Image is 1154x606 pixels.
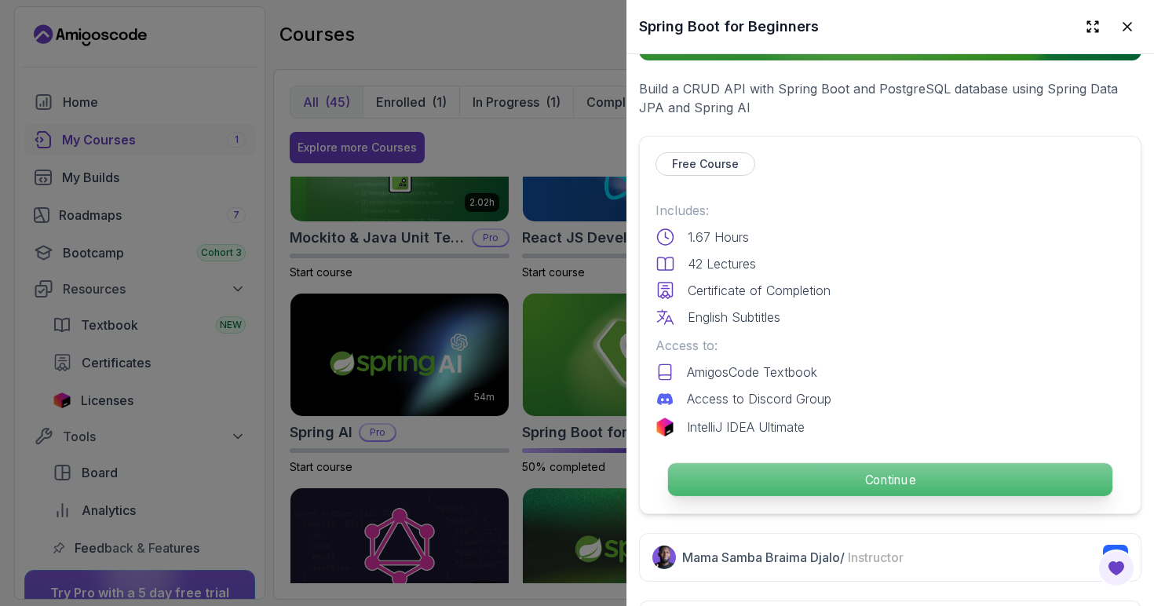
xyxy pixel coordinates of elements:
p: Free Course [672,156,739,172]
p: Build a CRUD API with Spring Boot and PostgreSQL database using Spring Data JPA and Spring AI [639,79,1141,117]
p: Access to Discord Group [687,389,831,408]
p: Access to: [656,336,1125,355]
p: IntelliJ IDEA Ultimate [687,418,805,436]
span: Instructor [848,549,904,565]
p: Continue [668,463,1112,496]
p: Includes: [656,201,1125,220]
img: jetbrains logo [656,418,674,436]
p: Mama Samba Braima Djalo / [682,548,904,567]
p: English Subtitles [688,308,780,327]
p: 42 Lectures [688,254,756,273]
p: AmigosCode Textbook [687,363,817,381]
img: Nelson Djalo [652,546,676,569]
p: Certificate of Completion [688,281,831,300]
button: Open Feedback Button [1097,549,1135,587]
button: Expand drawer [1079,13,1107,41]
p: 1.67 Hours [688,228,749,246]
button: Continue [667,462,1113,497]
h2: Spring Boot for Beginners [639,16,819,38]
